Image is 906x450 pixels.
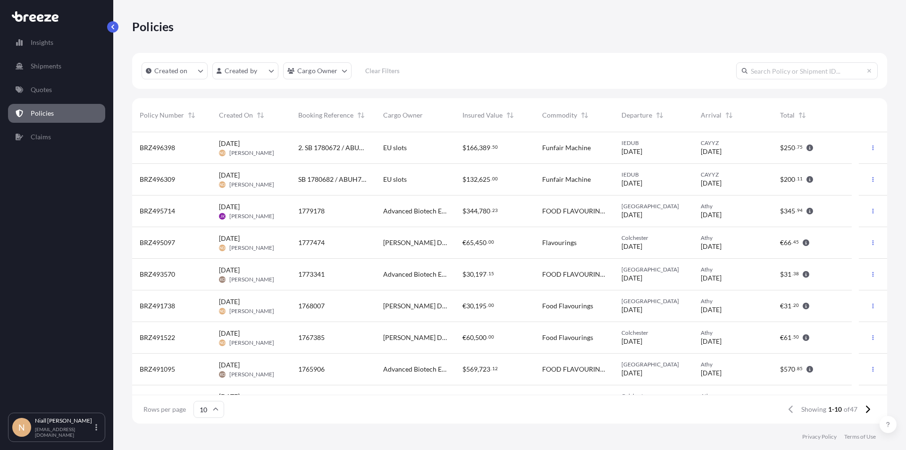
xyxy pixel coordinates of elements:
span: 345 [784,208,795,214]
span: 00 [488,240,494,244]
a: Terms of Use [844,433,876,441]
button: Sort [186,110,197,121]
span: [DATE] [701,337,721,346]
p: Claims [31,132,51,142]
button: Sort [504,110,516,121]
p: Quotes [31,85,52,94]
span: [DATE] [621,368,642,378]
span: [PERSON_NAME] [229,276,274,283]
span: 200 [784,176,795,183]
span: Colchester [621,234,686,242]
span: 50 [492,145,498,149]
span: BRZ495097 [140,238,175,247]
span: [GEOGRAPHIC_DATA] [621,266,686,273]
span: [DATE] [621,273,642,283]
span: BRZ491095 [140,365,175,374]
span: $ [780,144,784,151]
span: . [491,145,492,149]
span: Athy [701,266,765,273]
span: . [792,304,793,307]
span: FOOD FLAVOURINGS [542,270,606,279]
span: . [792,335,793,339]
span: 75 [797,145,803,149]
span: . [491,367,492,370]
span: Advanced Biotech Europe GmbH [383,206,447,216]
span: 60 [466,334,474,341]
span: 94 [797,209,803,212]
span: 1773341 [298,270,325,279]
span: Athy [701,234,765,242]
span: 30 [466,271,474,278]
button: createdOn Filter options [142,62,208,79]
p: Created on [154,66,188,76]
span: Colchester [621,329,686,337]
span: $ [462,176,466,183]
span: Athy [701,203,765,210]
span: 31 [784,271,791,278]
button: Clear Filters [356,63,409,78]
span: of 47 [844,405,857,414]
span: [DATE] [701,273,721,283]
span: 500 [475,334,487,341]
span: [DATE] [621,210,642,220]
span: [DATE] [701,242,721,251]
span: 625 [479,176,490,183]
span: [DATE] [621,178,642,188]
span: BRZ493570 [140,270,175,279]
span: . [491,209,492,212]
button: createdBy Filter options [212,62,278,79]
span: 00 [488,304,494,307]
span: 166 [466,144,478,151]
span: 2. SB 1780672 / ABUH7047 / Invoice 0236 / VAL [298,143,368,153]
p: Privacy Policy [802,433,837,441]
span: IEDUB [621,139,686,147]
p: Policies [132,19,174,34]
span: Commodity [542,110,577,120]
span: 15 [488,272,494,275]
span: KO [220,275,225,284]
span: $ [780,208,784,214]
span: [DATE] [219,329,240,338]
span: $ [462,208,466,214]
span: 61 [784,334,791,341]
span: [PERSON_NAME] [229,339,274,347]
span: [PERSON_NAME] [229,244,274,252]
span: Athy [701,297,765,305]
span: [PERSON_NAME] [229,181,274,188]
button: Sort [797,110,808,121]
span: . [792,240,793,244]
span: 1767385 [298,333,325,342]
span: [DATE] [701,305,721,314]
span: KO [220,370,225,379]
span: [GEOGRAPHIC_DATA] [621,361,686,368]
p: [EMAIL_ADDRESS][DOMAIN_NAME] [35,426,93,438]
span: . [487,304,488,307]
span: FOOD FLAVOURINGS [542,206,606,216]
span: CAYYZ [701,171,765,178]
span: [PERSON_NAME] Distribution UK limited [383,301,447,311]
span: Food Flavourings [542,333,593,342]
p: Niall [PERSON_NAME] [35,417,93,425]
span: 1768007 [298,301,325,311]
span: Athy [701,392,765,400]
span: BRZ496398 [140,143,175,153]
span: Departure [621,110,652,120]
a: Claims [8,127,105,146]
span: ND [219,243,225,253]
span: 11 [797,177,803,180]
span: 1-10 [828,405,842,414]
span: Flavourings [542,238,577,247]
span: [DATE] [701,147,721,156]
span: BRZ495714 [140,206,175,216]
span: 1779178 [298,206,325,216]
span: $ [462,144,466,151]
span: [PERSON_NAME] [229,149,274,157]
p: Policies [31,109,54,118]
span: [DATE] [219,139,240,148]
input: Search Policy or Shipment ID... [736,62,878,79]
span: , [474,303,475,309]
span: € [780,303,784,309]
span: 31 [784,303,791,309]
span: € [780,334,784,341]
